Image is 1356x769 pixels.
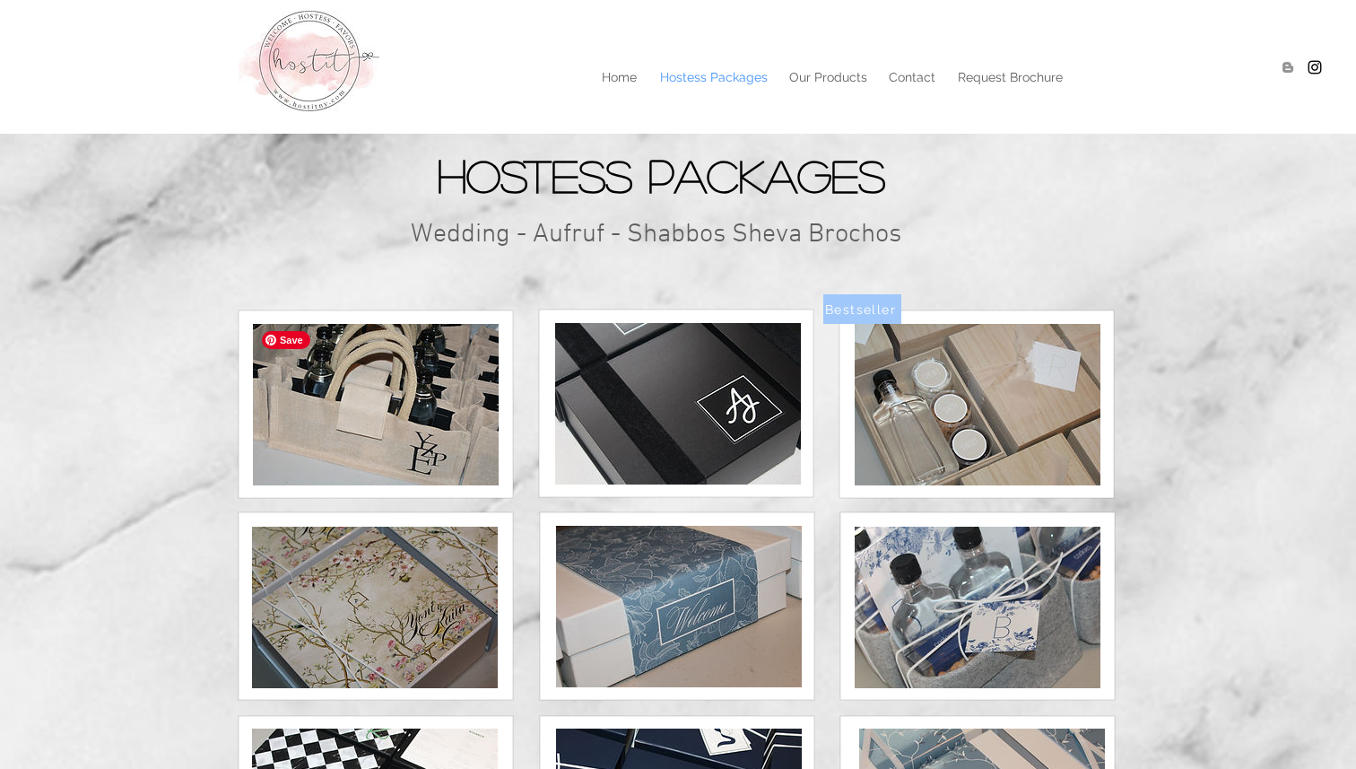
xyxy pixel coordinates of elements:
[880,64,944,91] p: Contact
[252,527,498,688] img: IMG_0212.JPG
[556,526,802,687] img: IMG_9668.JPG
[651,64,777,91] p: Hostess Packages
[648,64,778,91] a: Hostess Packages
[555,323,801,485] img: IMG_8953.JPG
[946,64,1074,91] a: Request Brochure
[262,331,310,349] span: Save
[320,64,1074,91] nav: Site
[1279,58,1324,76] ul: Social Bar
[823,294,901,324] button: Bestseller
[949,64,1072,91] p: Request Brochure
[778,64,877,91] a: Our Products
[780,64,876,91] p: Our Products
[438,153,885,197] span: Hostess Packages
[1306,58,1324,76] img: Hostitny
[855,527,1100,688] img: IMG_9745.JPG
[411,218,926,251] h2: Wedding - Aufruf - Shabbos Sheva Brochos
[1279,58,1297,76] img: Blogger
[877,64,946,91] a: Contact
[825,302,896,317] span: Bestseller
[593,64,646,91] p: Home
[589,64,648,91] a: Home
[253,324,499,485] img: IMG_0565.JPG
[855,324,1100,485] img: IMG_2357.JPG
